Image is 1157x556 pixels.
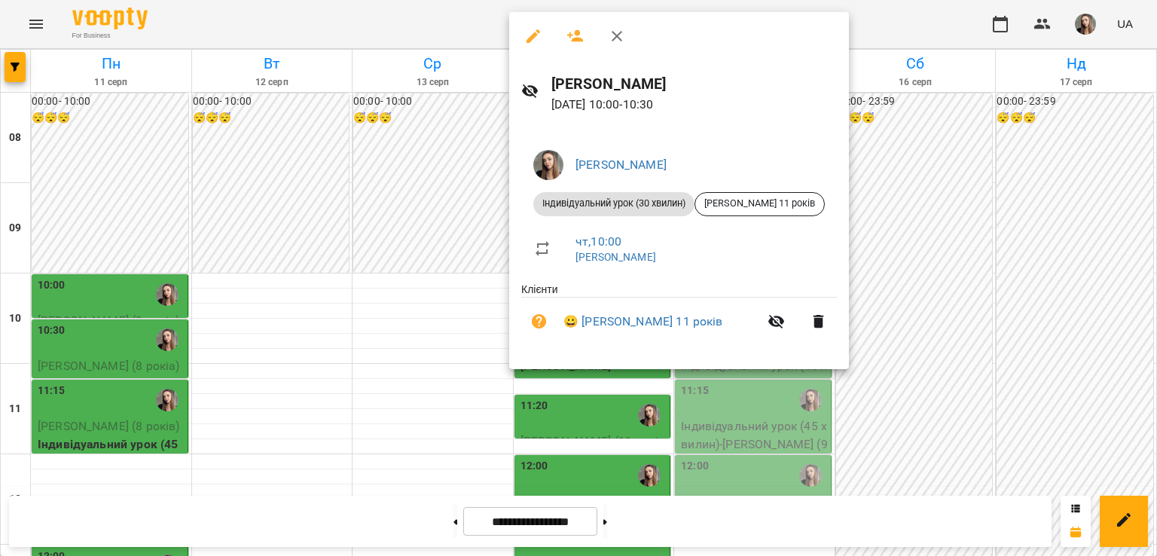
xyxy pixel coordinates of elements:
[521,304,557,340] button: Візит ще не сплачено. Додати оплату?
[575,251,656,263] a: [PERSON_NAME]
[521,282,837,352] ul: Клієнти
[575,157,667,172] a: [PERSON_NAME]
[533,197,695,210] span: Індивідуальний урок (30 хвилин)
[695,197,824,210] span: [PERSON_NAME] 11 років
[551,96,837,114] p: [DATE] 10:00 - 10:30
[575,234,621,249] a: чт , 10:00
[563,313,723,331] a: 😀 [PERSON_NAME] 11 років
[695,192,825,216] div: [PERSON_NAME] 11 років
[533,150,563,180] img: 6616469b542043e9b9ce361bc48015fd.jpeg
[551,72,837,96] h6: [PERSON_NAME]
